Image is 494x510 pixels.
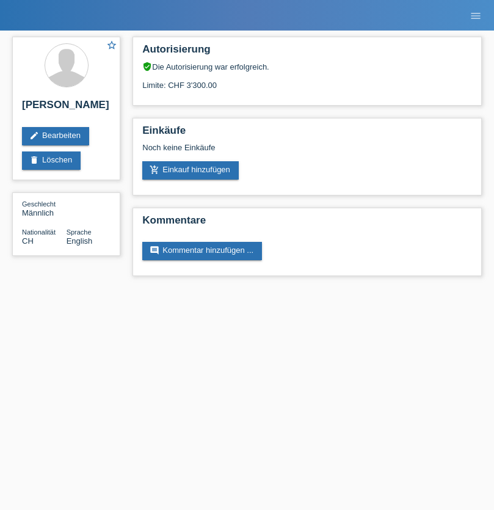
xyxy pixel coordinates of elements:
[150,246,159,255] i: comment
[22,99,111,117] h2: [PERSON_NAME]
[22,228,56,236] span: Nationalität
[142,143,472,161] div: Noch keine Einkäufe
[106,40,117,53] a: star_border
[22,151,81,170] a: deleteLöschen
[142,214,472,233] h2: Kommentare
[150,165,159,175] i: add_shopping_cart
[29,155,39,165] i: delete
[22,127,89,145] a: editBearbeiten
[142,242,262,260] a: commentKommentar hinzufügen ...
[22,236,34,246] span: Schweiz
[142,62,152,71] i: verified_user
[22,199,67,217] div: Männlich
[67,228,92,236] span: Sprache
[22,200,56,208] span: Geschlecht
[142,161,239,180] a: add_shopping_cartEinkauf hinzufügen
[463,12,488,19] a: menu
[142,43,472,62] h2: Autorisierung
[67,236,93,246] span: English
[470,10,482,22] i: menu
[106,40,117,51] i: star_border
[142,125,472,143] h2: Einkäufe
[142,71,472,90] div: Limite: CHF 3'300.00
[142,62,472,71] div: Die Autorisierung war erfolgreich.
[29,131,39,140] i: edit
